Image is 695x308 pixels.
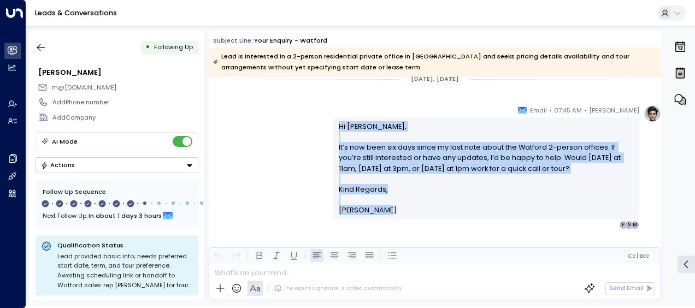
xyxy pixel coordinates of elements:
[584,105,587,116] span: •
[644,105,661,122] img: profile-logo.png
[274,285,402,292] div: The agent signature is added automatically
[43,187,191,197] div: Follow Up Sequence
[339,184,388,194] span: Kind Regards,
[52,136,78,147] div: AI Mode
[145,39,150,55] div: •
[408,73,463,85] div: [DATE], [DATE]
[36,157,198,173] div: Button group with a nested menu
[52,98,198,107] div: AddPhone number
[339,121,634,184] p: Hi [PERSON_NAME], It’s now been six days since my last note about the Watford 2-person offices. I...
[619,221,628,229] div: H
[339,205,397,215] span: [PERSON_NAME]
[589,105,639,116] span: [PERSON_NAME]
[52,83,116,92] span: m@[DOMAIN_NAME]
[213,51,656,73] div: Lead is interested in a 2-person residential private office in [GEOGRAPHIC_DATA] and seeks pricin...
[38,67,198,78] div: [PERSON_NAME]
[530,105,547,116] span: Email
[36,157,198,173] button: Actions
[212,249,225,262] button: Undo
[89,210,162,222] span: In about 1 days 3 hours
[554,105,582,116] span: 07:45 AM
[52,113,198,122] div: AddCompany
[631,221,639,229] div: M
[625,221,633,229] div: N
[624,252,652,260] button: Cc|Bcc
[637,253,638,259] span: |
[35,8,117,17] a: Leads & Conversations
[52,83,116,92] span: m@rkreuben.com
[549,105,552,116] span: •
[628,253,649,259] span: Cc Bcc
[40,161,75,169] div: Actions
[43,210,191,222] div: Next Follow Up:
[229,249,243,262] button: Redo
[57,252,193,290] div: Lead provided basic info; needs preferred start date, term, and tour preference. Awaiting schedul...
[57,241,193,250] p: Qualification Status
[154,43,193,51] span: Following Up
[254,36,327,45] div: Your enquiry - Watford
[213,36,253,45] span: Subject Line:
